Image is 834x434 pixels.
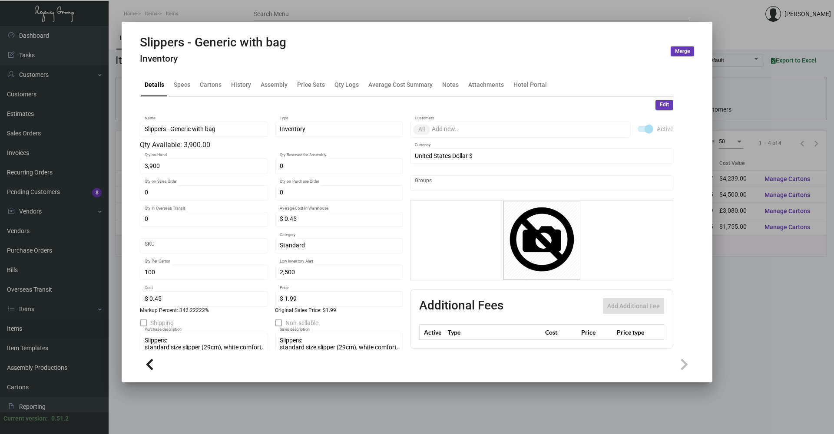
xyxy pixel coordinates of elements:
[543,325,579,340] th: Cost
[285,318,318,328] span: Non-sellable
[603,298,664,314] button: Add Additional Fee
[3,414,48,423] div: Current version:
[415,180,669,187] input: Add new..
[140,140,403,150] div: Qty Available: 3,900.00
[140,35,286,50] h2: Slippers - Generic with bag
[657,124,673,134] span: Active
[368,80,433,89] div: Average Cost Summary
[446,325,543,340] th: Type
[468,80,504,89] div: Attachments
[420,325,446,340] th: Active
[200,80,222,89] div: Cartons
[174,80,190,89] div: Specs
[675,48,690,55] span: Merge
[413,125,430,135] mat-chip: All
[513,80,547,89] div: Hotel Portal
[231,80,251,89] div: History
[671,46,694,56] button: Merge
[419,298,503,314] h2: Additional Fees
[615,325,654,340] th: Price type
[140,53,286,64] h4: Inventory
[334,80,359,89] div: Qty Logs
[51,414,69,423] div: 0.51.2
[150,318,174,328] span: Shipping
[655,100,673,110] button: Edit
[261,80,288,89] div: Assembly
[145,80,164,89] div: Details
[442,80,459,89] div: Notes
[297,80,325,89] div: Price Sets
[432,126,626,133] input: Add new..
[660,101,669,108] span: Edit
[579,325,615,340] th: Price
[607,302,660,309] span: Add Additional Fee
